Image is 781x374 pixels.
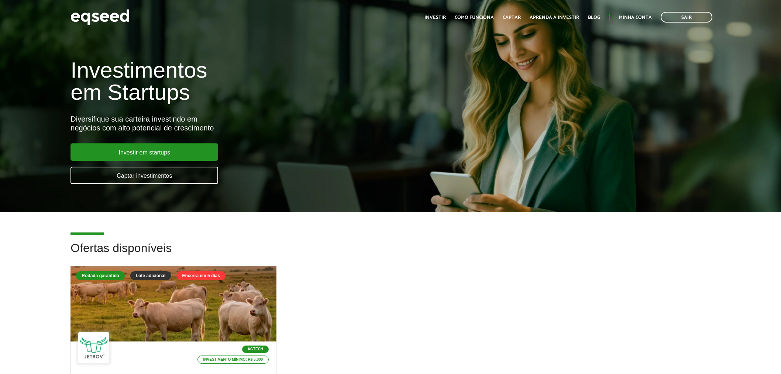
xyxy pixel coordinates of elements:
[455,15,494,20] a: Como funciona
[130,271,171,280] div: Lote adicional
[619,15,652,20] a: Minha conta
[70,242,710,266] h2: Ofertas disponíveis
[242,346,269,353] p: Agtech
[588,15,600,20] a: Blog
[424,15,446,20] a: Investir
[70,7,130,27] img: EqSeed
[70,115,450,132] div: Diversifique sua carteira investindo em negócios com alto potencial de crescimento
[70,143,218,161] a: Investir em startups
[530,15,579,20] a: Aprenda a investir
[76,271,124,280] div: Rodada garantida
[661,12,712,23] a: Sair
[70,59,450,103] h1: Investimentos em Startups
[197,356,269,364] p: Investimento mínimo: R$ 5.000
[70,167,218,184] a: Captar investimentos
[503,15,521,20] a: Captar
[176,271,226,280] div: Encerra em 5 dias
